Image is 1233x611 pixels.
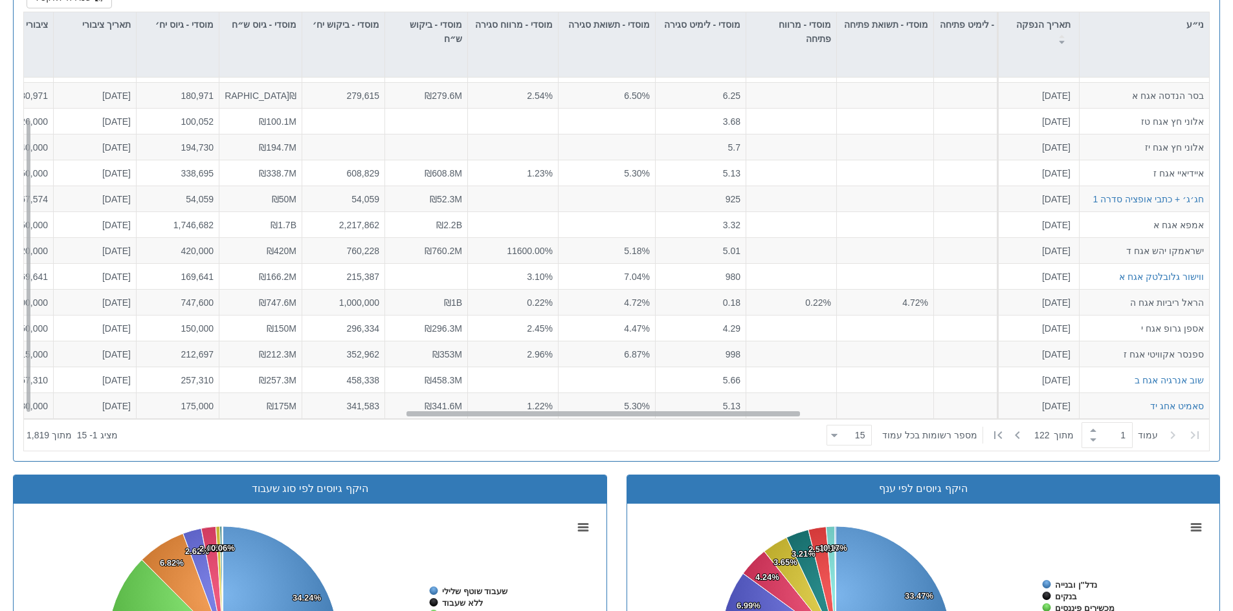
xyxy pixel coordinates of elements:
[54,12,136,37] div: תאריך ציבורי
[905,591,934,601] tspan: 33.47%
[1055,592,1077,601] tspan: בנקים
[837,12,933,52] div: מוסדי - תשואת פתיחה
[442,598,483,608] tspan: ללא שעבוד
[385,12,467,52] div: מוסדי - ביקוש ש״ח
[442,586,508,596] tspan: שעבוד שוטף שלילי
[934,12,1024,52] div: מוסדי - לימיט פתיחה
[1080,12,1209,37] div: ני״ע
[821,421,1206,449] div: ‏ מתוך
[137,12,219,52] div: מוסדי - גיוס יח׳
[1034,429,1054,442] span: 122
[185,546,209,556] tspan: 2.62%
[808,544,832,554] tspan: 2.50%
[1138,429,1158,442] span: ‏עמוד
[23,482,597,497] div: היקף גיוסים לפי סוג שעבוד
[160,558,184,568] tspan: 6.82%
[209,543,233,553] tspan: 0.26%
[656,12,746,52] div: מוסדי - לימיט סגירה
[855,429,871,442] div: 15
[746,12,836,52] div: מוסדי - מרווח פתיחה
[207,543,231,553] tspan: 0.56%
[823,543,847,553] tspan: 0.17%
[559,12,655,52] div: מוסדי - תשואת סגירה
[210,543,234,553] tspan: 0.10%
[211,543,235,553] tspan: 0.06%
[637,482,1210,497] div: היקף גיוסים לפי ענף
[737,601,761,610] tspan: 6.99%
[755,572,779,582] tspan: 4.24%
[1055,580,1097,590] tspan: נדל"ן ובנייה
[219,12,302,52] div: מוסדי - גיוס ש״ח
[199,544,223,553] tspan: 2.06%
[293,593,322,603] tspan: 34.24%
[468,12,558,52] div: מוסדי - מרווח סגירה
[792,549,816,559] tspan: 3.21%
[302,12,384,52] div: מוסדי - ביקוש יח׳
[27,421,118,449] div: ‏מציג 1 - 15 ‏ מתוך 1,819
[819,543,843,553] tspan: 1.19%
[773,557,797,567] tspan: 3.65%
[882,429,977,442] span: ‏מספר רשומות בכל עמוד
[999,12,1079,52] div: תאריך הנפקה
